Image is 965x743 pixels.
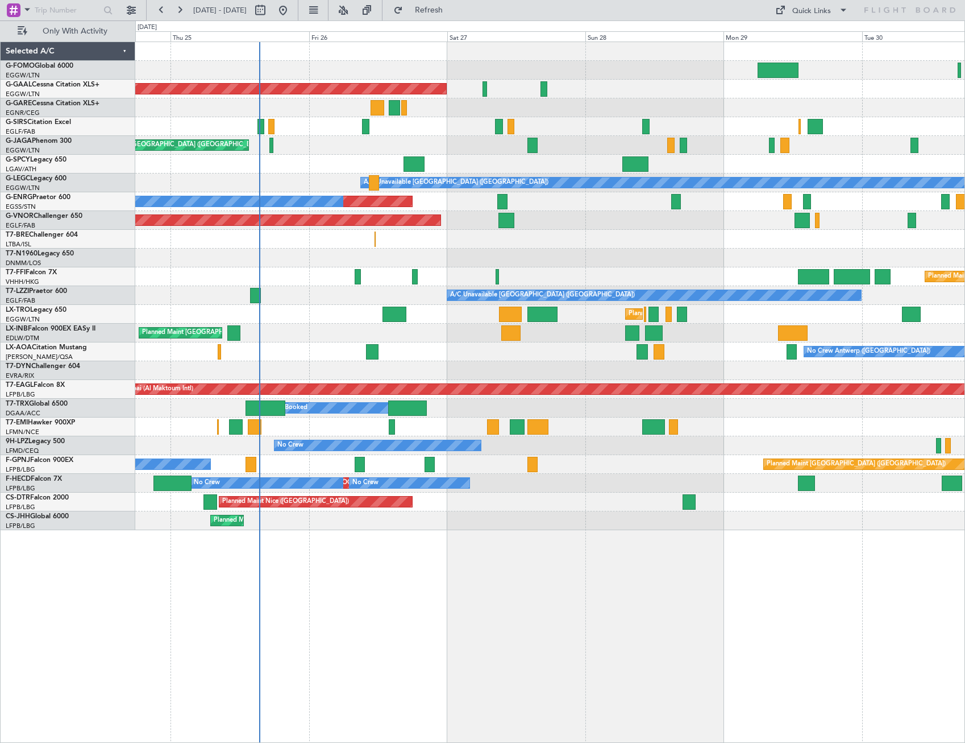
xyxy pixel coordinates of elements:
[6,363,80,370] a: T7-DYNChallenger 604
[447,31,585,42] div: Sat 27
[309,31,447,42] div: Fri 26
[6,250,74,257] a: T7-N1960Legacy 650
[6,175,66,182] a: G-LEGCLegacy 600
[450,287,635,304] div: A/C Unavailable [GEOGRAPHIC_DATA] ([GEOGRAPHIC_DATA])
[194,474,220,492] div: No Crew
[6,71,40,80] a: EGGW/LTN
[405,6,453,14] span: Refresh
[6,63,73,69] a: G-FOMOGlobal 6000
[6,334,39,342] a: EDLW/DTM
[388,1,456,19] button: Refresh
[585,31,723,42] div: Sun 28
[6,240,31,249] a: LTBA/ISL
[6,401,68,407] a: T7-TRXGlobal 6500
[6,90,40,98] a: EGGW/LTN
[6,213,34,220] span: G-VNOR
[6,307,30,313] span: LX-TRO
[6,484,35,493] a: LFPB/LBG
[352,474,378,492] div: No Crew
[6,63,35,69] span: G-FOMO
[6,344,87,351] a: LX-AOACitation Mustang
[6,194,32,201] span: G-ENRG
[6,476,62,482] a: F-HECDFalcon 7X
[6,232,29,238] span: T7-BRE
[6,401,29,407] span: T7-TRX
[6,371,34,380] a: EVRA/RIX
[170,31,309,42] div: Thu 25
[6,156,30,163] span: G-SPCY
[13,22,123,40] button: Only With Activity
[6,156,66,163] a: G-SPCYLegacy 650
[6,250,38,257] span: T7-N1960
[6,363,31,370] span: T7-DYN
[6,494,69,501] a: CS-DTRFalcon 2000
[6,175,30,182] span: G-LEGC
[6,382,65,389] a: T7-EAGLFalcon 8X
[6,438,65,445] a: 9H-LPZLegacy 500
[272,399,307,416] div: A/C Booked
[6,119,71,126] a: G-SIRSCitation Excel
[6,419,28,426] span: T7-EMI
[6,353,73,361] a: [PERSON_NAME]/QSA
[807,343,930,360] div: No Crew Antwerp ([GEOGRAPHIC_DATA])
[30,27,120,35] span: Only With Activity
[629,306,808,323] div: Planned Maint [GEOGRAPHIC_DATA] ([GEOGRAPHIC_DATA])
[87,137,266,154] div: Planned Maint [GEOGRAPHIC_DATA] ([GEOGRAPHIC_DATA])
[769,1,854,19] button: Quick Links
[723,31,862,42] div: Mon 29
[6,119,27,126] span: G-SIRS
[35,2,100,19] input: Trip Number
[6,269,57,276] a: T7-FFIFalcon 7X
[792,6,831,17] div: Quick Links
[6,513,30,520] span: CS-JHH
[6,194,70,201] a: G-ENRGPraetor 600
[6,81,32,88] span: G-GAAL
[6,278,39,286] a: VHHH/HKG
[6,457,73,464] a: F-GPNJFalcon 900EX
[6,146,40,155] a: EGGW/LTN
[6,390,35,399] a: LFPB/LBG
[6,447,39,455] a: LFMD/CEQ
[6,100,32,107] span: G-GARE
[6,438,28,445] span: 9H-LPZ
[138,23,157,32] div: [DATE]
[6,127,35,136] a: EGLF/FAB
[6,307,66,313] a: LX-TROLegacy 650
[767,456,946,473] div: Planned Maint [GEOGRAPHIC_DATA] ([GEOGRAPHIC_DATA])
[6,221,35,230] a: EGLF/FAB
[214,512,393,529] div: Planned Maint [GEOGRAPHIC_DATA] ([GEOGRAPHIC_DATA])
[6,288,67,295] a: T7-LZZIPraetor 600
[6,503,35,511] a: LFPB/LBG
[6,100,99,107] a: G-GARECessna Citation XLS+
[6,382,34,389] span: T7-EAGL
[6,109,40,117] a: EGNR/CEG
[6,428,39,436] a: LFMN/NCE
[6,409,40,418] a: DGAA/ACC
[6,513,69,520] a: CS-JHHGlobal 6000
[6,213,82,220] a: G-VNORChallenger 650
[6,465,35,474] a: LFPB/LBG
[6,203,36,211] a: EGSS/STN
[81,381,193,398] div: Planned Maint Dubai (Al Maktoum Intl)
[6,232,78,238] a: T7-BREChallenger 604
[6,344,32,351] span: LX-AOA
[277,437,303,454] div: No Crew
[142,324,321,341] div: Planned Maint [GEOGRAPHIC_DATA] ([GEOGRAPHIC_DATA])
[364,174,548,191] div: A/C Unavailable [GEOGRAPHIC_DATA] ([GEOGRAPHIC_DATA])
[6,325,28,332] span: LX-INB
[6,184,40,192] a: EGGW/LTN
[193,5,247,15] span: [DATE] - [DATE]
[6,522,35,530] a: LFPB/LBG
[6,419,75,426] a: T7-EMIHawker 900XP
[6,269,26,276] span: T7-FFI
[6,476,31,482] span: F-HECD
[222,493,349,510] div: Planned Maint Nice ([GEOGRAPHIC_DATA])
[6,315,40,324] a: EGGW/LTN
[6,494,30,501] span: CS-DTR
[6,81,99,88] a: G-GAALCessna Citation XLS+
[6,296,35,305] a: EGLF/FAB
[6,288,29,295] span: T7-LZZI
[6,138,32,145] span: G-JAGA
[6,138,72,145] a: G-JAGAPhenom 300
[6,457,30,464] span: F-GPNJ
